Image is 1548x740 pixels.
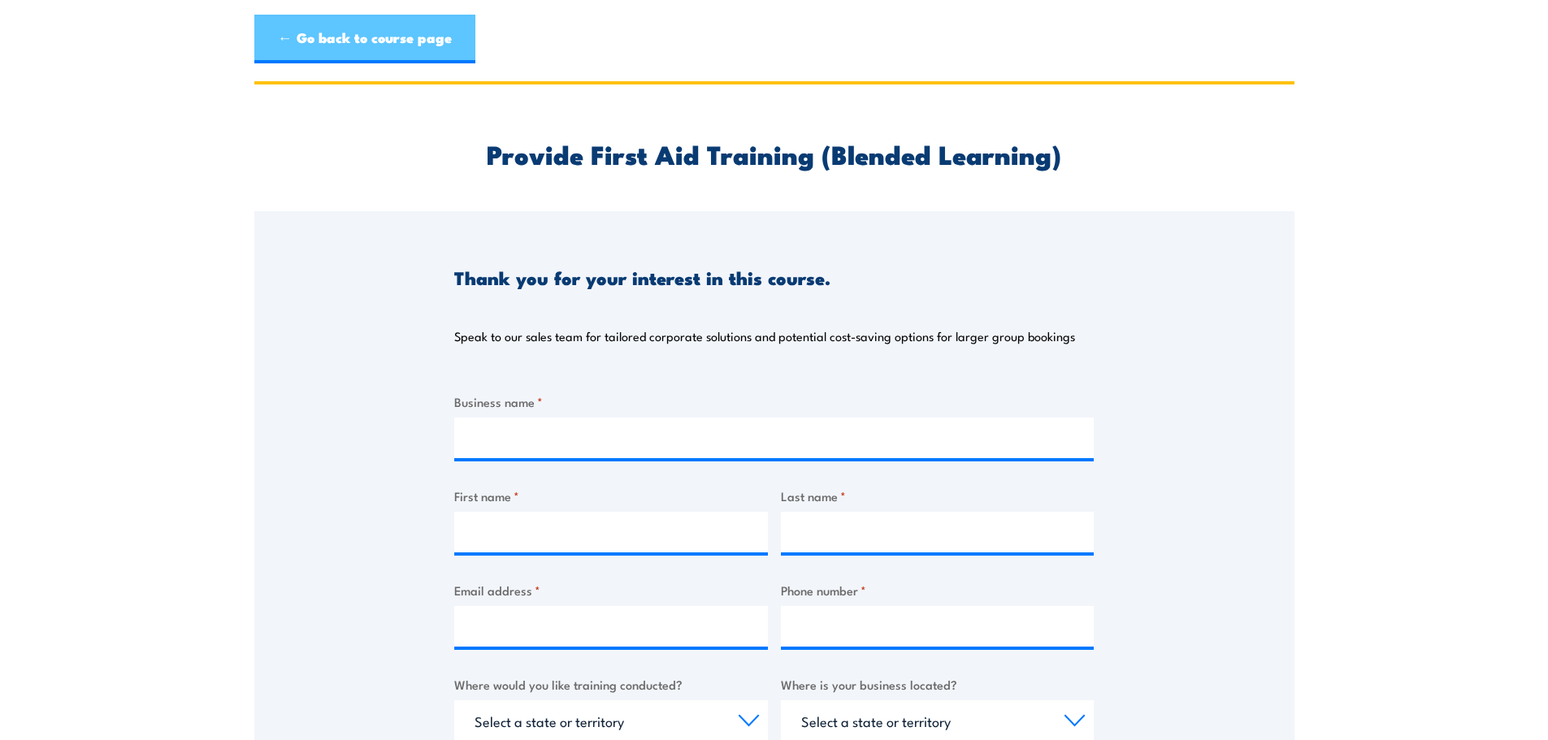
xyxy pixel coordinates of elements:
[454,487,768,505] label: First name
[454,328,1075,344] p: Speak to our sales team for tailored corporate solutions and potential cost-saving options for la...
[781,675,1095,694] label: Where is your business located?
[454,675,768,694] label: Where would you like training conducted?
[781,487,1095,505] label: Last name
[454,581,768,599] label: Email address
[454,268,830,287] h3: Thank you for your interest in this course.
[454,392,1094,411] label: Business name
[454,142,1094,165] h2: Provide First Aid Training (Blended Learning)
[781,581,1095,599] label: Phone number
[254,15,475,63] a: ← Go back to course page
